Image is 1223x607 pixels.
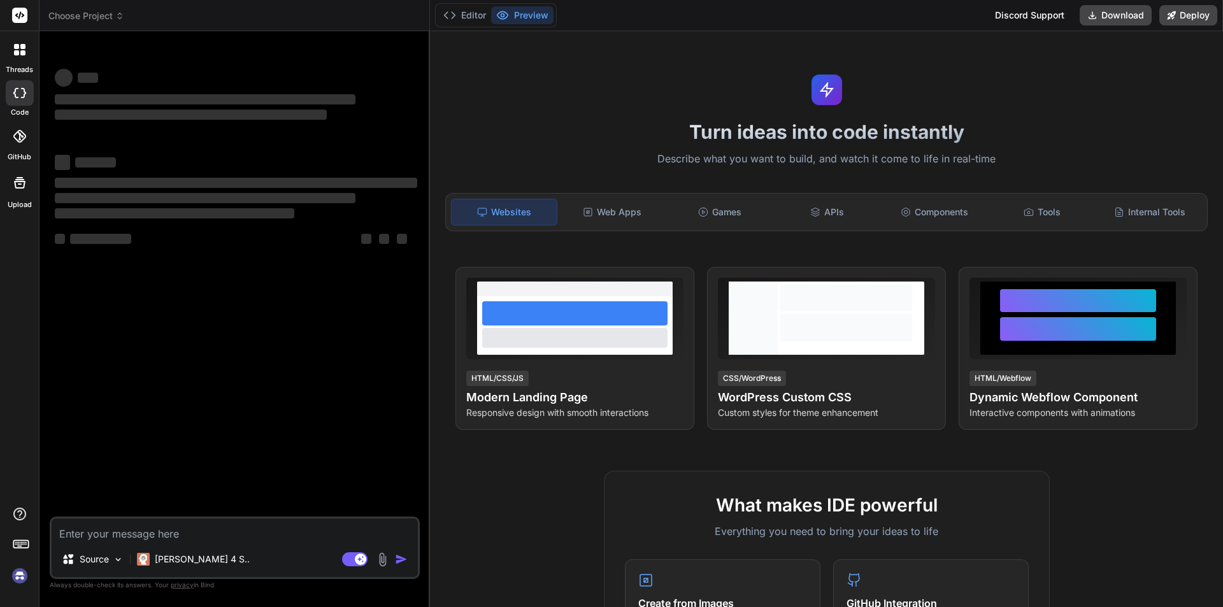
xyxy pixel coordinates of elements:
[8,199,32,210] label: Upload
[48,10,124,22] span: Choose Project
[8,152,31,162] label: GitHub
[395,553,408,566] img: icon
[397,234,407,244] span: ‌
[491,6,554,24] button: Preview
[466,371,529,386] div: HTML/CSS/JS
[375,552,390,567] img: attachment
[55,178,417,188] span: ‌
[171,581,194,589] span: privacy
[55,69,73,87] span: ‌
[969,371,1036,386] div: HTML/Webflow
[882,199,987,225] div: Components
[718,389,935,406] h4: WordPress Custom CSS
[987,5,1072,25] div: Discord Support
[1080,5,1152,25] button: Download
[775,199,880,225] div: APIs
[361,234,371,244] span: ‌
[55,234,65,244] span: ‌
[438,120,1215,143] h1: Turn ideas into code instantly
[1159,5,1217,25] button: Deploy
[438,151,1215,168] p: Describe what you want to build, and watch it come to life in real-time
[6,64,33,75] label: threads
[969,389,1187,406] h4: Dynamic Webflow Component
[11,107,29,118] label: code
[9,565,31,587] img: signin
[78,73,98,83] span: ‌
[75,157,116,168] span: ‌
[969,406,1187,419] p: Interactive components with animations
[466,406,683,419] p: Responsive design with smooth interactions
[379,234,389,244] span: ‌
[55,94,355,104] span: ‌
[55,110,327,120] span: ‌
[113,554,124,565] img: Pick Models
[80,553,109,566] p: Source
[560,199,665,225] div: Web Apps
[70,234,131,244] span: ‌
[50,579,420,591] p: Always double-check its answers. Your in Bind
[718,406,935,419] p: Custom styles for theme enhancement
[438,6,491,24] button: Editor
[451,199,557,225] div: Websites
[137,553,150,566] img: Claude 4 Sonnet
[55,193,355,203] span: ‌
[466,389,683,406] h4: Modern Landing Page
[1097,199,1202,225] div: Internal Tools
[668,199,773,225] div: Games
[718,371,786,386] div: CSS/WordPress
[625,492,1029,518] h2: What makes IDE powerful
[990,199,1095,225] div: Tools
[625,524,1029,539] p: Everything you need to bring your ideas to life
[155,553,250,566] p: [PERSON_NAME] 4 S..
[55,208,294,218] span: ‌
[55,155,70,170] span: ‌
